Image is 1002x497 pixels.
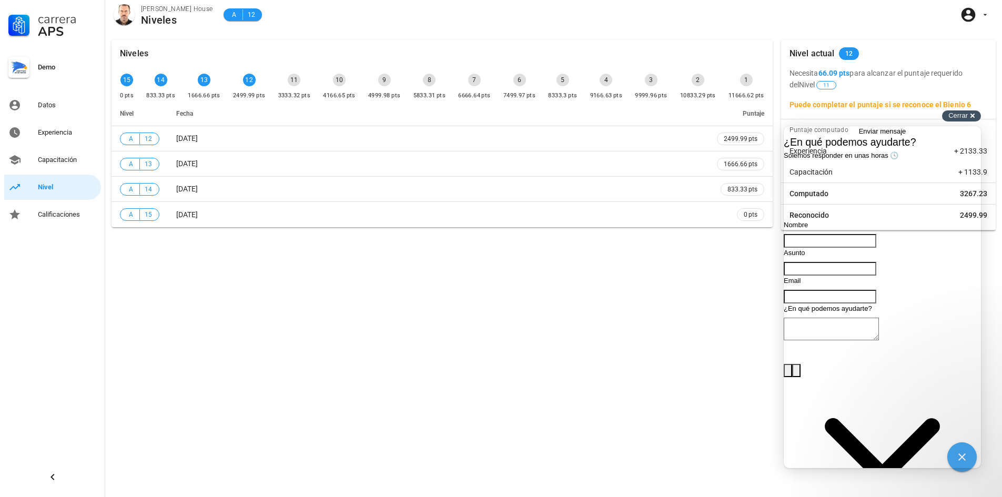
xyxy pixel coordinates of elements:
[323,90,355,101] div: 4166.65 pts
[692,74,704,86] div: 2
[127,134,135,144] span: A
[413,90,446,101] div: 5833.31 pts
[784,126,981,468] iframe: Help Scout Beacon - Live Chat, Contact Form, and Knowledge Base
[176,210,198,219] span: [DATE]
[38,183,97,191] div: Nivel
[146,90,175,101] div: 833.33 pts
[845,47,853,60] span: 12
[38,63,97,72] div: Demo
[368,90,400,101] div: 4999.98 pts
[785,119,996,140] div: Puntaje computado
[198,74,210,86] div: 13
[743,110,764,117] span: Puntaje
[468,74,481,86] div: 7
[168,101,709,126] th: Fecha
[790,67,987,90] p: Necesita para alcanzar el puntaje requerido del
[635,90,667,101] div: 9999.96 pts
[243,74,256,86] div: 12
[4,147,101,173] a: Capacitación
[112,101,168,126] th: Nivel
[188,90,220,101] div: 1666.66 pts
[942,110,981,121] button: Cerrar
[458,90,490,101] div: 6666.64 pts
[548,90,577,101] div: 8333.3 pts
[233,90,265,101] div: 2499.99 pts
[38,13,97,25] div: Carrera
[744,209,757,220] span: 0 pts
[740,74,753,86] div: 1
[724,159,757,169] span: 1666.66 pts
[823,82,829,89] span: 11
[378,74,391,86] div: 9
[423,74,436,86] div: 8
[120,74,133,86] div: 15
[176,134,198,143] span: [DATE]
[247,9,256,20] span: 12
[176,110,193,117] span: Fecha
[144,134,153,144] span: 12
[799,80,837,89] span: Nivel
[556,74,569,86] div: 5
[141,4,213,14] div: [PERSON_NAME] House
[600,74,612,86] div: 4
[176,159,198,168] span: [DATE]
[645,74,657,86] div: 3
[127,184,135,195] span: A
[38,101,97,109] div: Datos
[38,210,97,219] div: Calificaciones
[176,185,198,193] span: [DATE]
[709,101,773,126] th: Puntaje
[230,9,238,20] span: A
[948,111,968,119] span: Cerrar
[818,69,850,77] b: 66.09 pts
[513,74,526,86] div: 6
[728,90,764,101] div: 11666.62 pts
[288,74,300,86] div: 11
[333,74,346,86] div: 10
[4,175,101,200] a: Nivel
[141,14,213,26] div: Niveles
[38,25,97,38] div: APS
[120,110,134,117] span: Nivel
[120,40,148,67] div: Niveles
[155,74,167,86] div: 14
[144,159,153,169] span: 13
[724,134,757,144] span: 2499.99 pts
[790,40,835,67] div: Nivel actual
[4,93,101,118] a: Datos
[4,120,101,145] a: Experiencia
[38,156,97,164] div: Capacitación
[144,209,153,220] span: 15
[120,90,134,101] div: 0 pts
[680,90,716,101] div: 10833.29 pts
[790,100,971,109] b: Puede completar el puntaje si se reconoce el Bienio 6
[127,209,135,220] span: A
[38,128,97,137] div: Experiencia
[127,159,135,169] span: A
[114,4,135,25] div: avatar
[590,90,622,101] div: 9166.63 pts
[144,184,153,195] span: 14
[278,90,310,101] div: 3333.32 pts
[727,184,757,195] span: 833.33 pts
[503,90,535,101] div: 7499.97 pts
[4,202,101,227] a: Calificaciones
